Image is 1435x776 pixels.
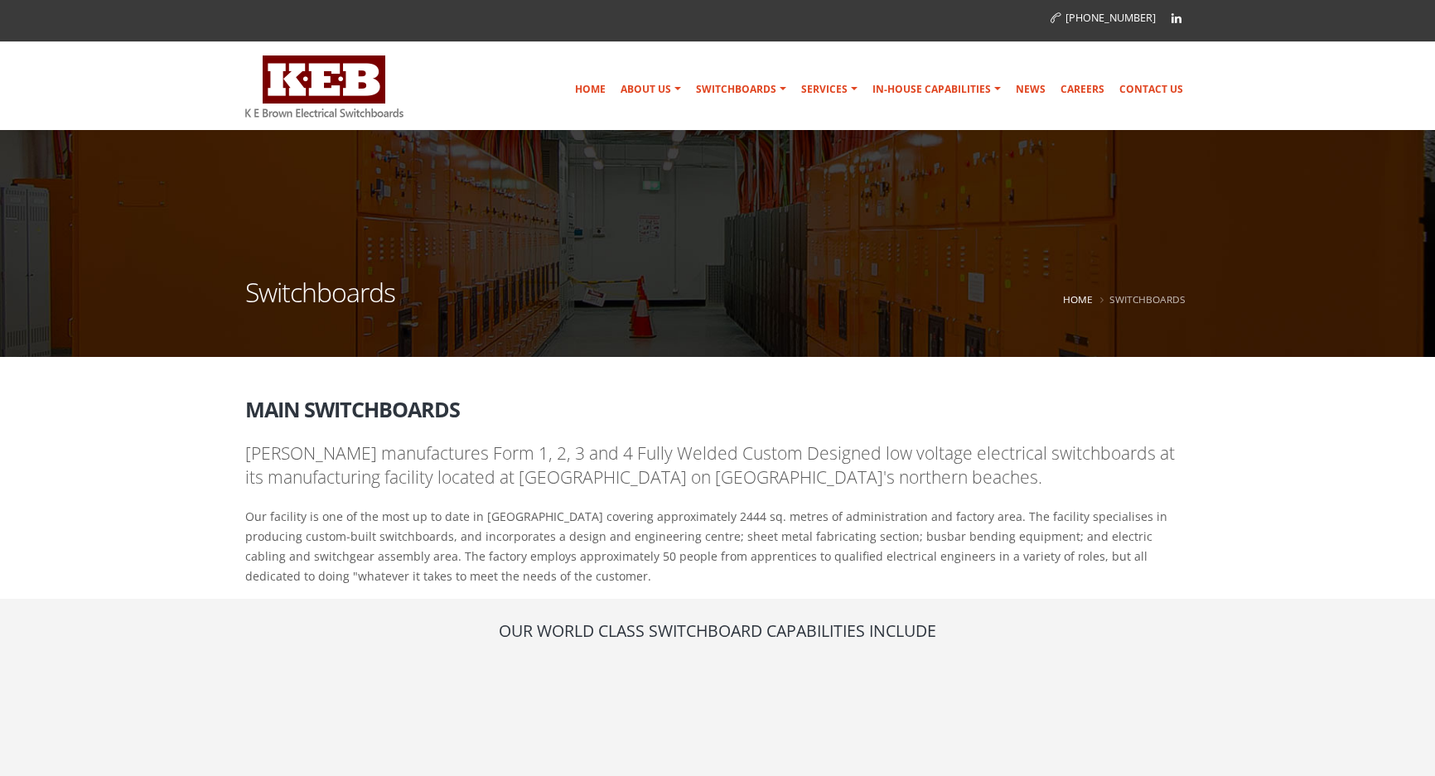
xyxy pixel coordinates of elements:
[245,441,1190,490] p: [PERSON_NAME] manufactures Form 1, 2, 3 and 4 Fully Welded Custom Designed low voltage electrical...
[1096,289,1186,310] li: Switchboards
[1054,73,1111,106] a: Careers
[689,73,793,106] a: Switchboards
[1051,11,1156,25] a: [PHONE_NUMBER]
[866,73,1007,106] a: In-house Capabilities
[795,73,864,106] a: Services
[1113,73,1190,106] a: Contact Us
[245,55,403,118] img: K E Brown Electrical Switchboards
[614,73,688,106] a: About Us
[1009,73,1052,106] a: News
[568,73,612,106] a: Home
[245,386,1190,421] h2: Main Switchboards
[245,619,1190,642] h4: Our World Class Switchboard Capabilities include
[245,279,395,326] h1: Switchboards
[245,507,1190,586] p: Our facility is one of the most up to date in [GEOGRAPHIC_DATA] covering approximately 2444 sq. m...
[1164,6,1189,31] a: Linkedin
[1063,292,1093,306] a: Home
